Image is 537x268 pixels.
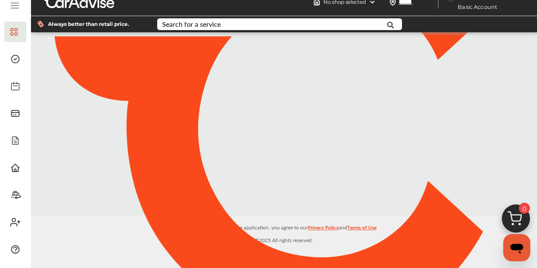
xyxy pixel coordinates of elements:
[37,20,44,28] img: dollor_label_vector.a70140d1.svg
[162,21,221,28] div: Search for a service
[249,116,276,140] img: CA_CheckIcon.cf4f08d4.svg
[495,200,536,241] img: cart_icon.3d0951e8.svg
[446,3,503,11] span: Basic Account
[519,203,530,214] span: 0
[48,22,129,27] span: Always better than retail price.
[31,223,537,231] p: By using the CarAdvise application, you agree to our and
[31,215,537,246] div: © 2025 All rights reserved.
[503,234,530,261] iframe: Button to launch messaging window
